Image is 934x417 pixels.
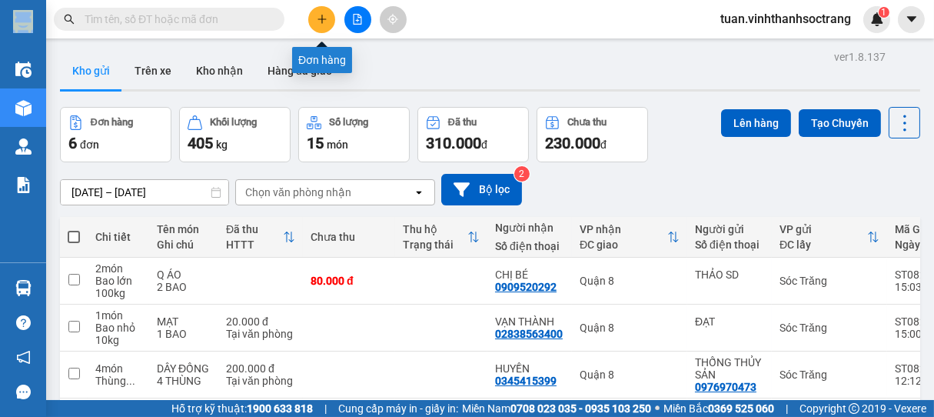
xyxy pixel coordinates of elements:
div: Số điện thoại [495,240,564,252]
span: Hỗ trợ kỹ thuật: [171,400,313,417]
img: icon-new-feature [870,12,884,26]
div: Trạng thái [403,239,467,251]
img: warehouse-icon [15,100,32,116]
div: 0909520292 [495,281,557,293]
input: Tìm tên, số ĐT hoặc mã đơn [85,11,266,28]
svg: open [413,186,425,198]
span: 405 [188,134,213,152]
span: message [16,385,31,399]
span: 230.000 [545,134,600,152]
img: logo-vxr [13,10,33,33]
span: notification [16,350,31,365]
span: ... [126,375,135,387]
div: ĐẠT [695,315,764,328]
button: caret-down [898,6,925,33]
button: Hàng đã giao [255,52,344,89]
sup: 1 [879,7,889,18]
button: Bộ lọc [441,174,522,205]
button: Kho nhận [184,52,255,89]
span: search [64,14,75,25]
div: Người gửi [695,223,764,235]
div: HUYỀN [495,362,564,375]
span: Miền Nam [462,400,651,417]
div: VP nhận [580,223,667,235]
div: 2 món [95,262,141,275]
span: kg [216,138,228,151]
span: đ [481,138,487,151]
div: Người nhận [495,222,564,234]
div: 200.000 đ [226,362,295,375]
button: Khối lượng405kg [179,107,291,162]
div: 100 kg [95,287,141,299]
th: Toggle SortBy [218,217,303,258]
div: ĐC lấy [779,239,867,251]
span: caret-down [905,12,919,26]
span: 310.000 [426,134,481,152]
div: 0976970473 [695,381,756,393]
div: Đã thu [226,223,283,235]
div: 1 BAO [157,328,211,340]
div: Thu hộ [403,223,467,235]
div: HTTT [226,239,283,251]
div: Thùng lớn [95,375,141,387]
button: Lên hàng [721,109,791,137]
li: VP Sóc Trăng [8,83,106,100]
strong: 0708 023 035 - 0935 103 250 [510,402,651,415]
img: warehouse-icon [15,138,32,155]
div: THẢO SD [695,269,764,281]
div: Chưa thu [311,231,387,243]
span: tuan.vinhthanhsoctrang [708,9,863,28]
div: 20.000 đ [226,315,295,328]
div: Số điện thoại [695,239,764,251]
div: Khối lượng [210,117,257,128]
span: 15 [307,134,324,152]
button: Số lượng15món [298,107,410,162]
button: plus [308,6,335,33]
div: 2 BAO [157,281,211,293]
li: Vĩnh Thành (Sóc Trăng) [8,8,223,65]
span: Miền Bắc [663,400,774,417]
div: ĐC giao [580,239,667,251]
button: Trên xe [122,52,184,89]
span: copyright [849,403,859,414]
div: Bao nhỏ [95,322,141,334]
div: THỐNG THỦY SẢN [695,356,764,381]
span: file-add [352,14,363,25]
button: Đơn hàng6đơn [60,107,171,162]
span: món [327,138,348,151]
span: 6 [68,134,77,152]
th: Toggle SortBy [572,217,687,258]
button: aim [380,6,407,33]
div: 1 món [95,309,141,322]
span: plus [317,14,327,25]
img: solution-icon [15,177,32,193]
span: 1 [881,7,886,18]
div: CHỊ BÉ [495,269,564,281]
div: Số lượng [329,117,368,128]
span: | [786,400,788,417]
img: logo.jpg [8,8,61,62]
div: 4 THÙNG [157,375,211,387]
span: đ [600,138,607,151]
div: Quận 8 [580,275,680,287]
div: Đã thu [448,117,477,128]
span: ⚪️ [655,405,660,412]
li: VP Quận 8 [106,83,204,100]
button: file-add [344,6,371,33]
div: Quận 8 [580,369,680,381]
div: VẠN THÀNH [495,315,564,328]
sup: 2 [514,166,530,182]
div: Sóc Trăng [779,369,879,381]
img: warehouse-icon [15,62,32,78]
span: đơn [80,138,99,151]
div: 4 món [95,362,141,375]
span: Cung cấp máy in - giấy in: [338,400,458,417]
div: 80.000 đ [311,275,387,287]
button: Kho gửi [60,52,122,89]
div: Tại văn phòng [226,328,295,340]
strong: 0369 525 060 [708,402,774,415]
input: Select a date range. [61,180,228,205]
div: Sóc Trăng [779,275,879,287]
div: DÂY ĐỒNG [157,362,211,375]
div: ver 1.8.137 [834,48,886,65]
